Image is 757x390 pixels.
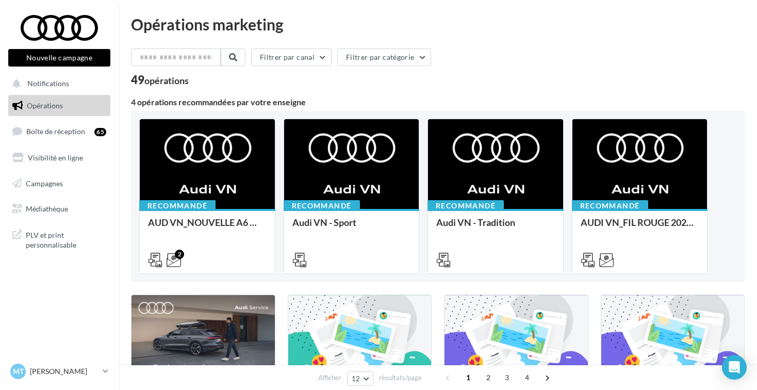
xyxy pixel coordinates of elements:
div: 4 opérations recommandées par votre enseigne [131,98,745,106]
a: Opérations [6,95,112,117]
span: Boîte de réception [26,127,85,136]
div: AUDI VN_FIL ROUGE 2025 - A1, Q2, Q3, Q5 et Q4 e-tron [581,217,699,238]
div: Recommandé [572,200,648,212]
span: Visibilité en ligne [28,153,83,162]
span: 2 [480,369,497,386]
span: Notifications [27,79,69,88]
div: Open Intercom Messenger [722,355,747,380]
button: Filtrer par catégorie [337,48,431,66]
div: Recommandé [139,200,216,212]
p: [PERSON_NAME] [30,366,98,377]
a: Médiathèque [6,198,112,220]
div: opérations [144,76,189,85]
div: Opérations marketing [131,17,745,32]
span: Afficher [318,373,341,383]
span: Médiathèque [26,204,68,213]
span: 1 [460,369,476,386]
span: Opérations [27,101,63,110]
button: 12 [347,371,373,386]
span: PLV et print personnalisable [26,228,106,250]
span: 3 [499,369,515,386]
button: Nouvelle campagne [8,49,110,67]
a: Campagnes [6,173,112,194]
div: Recommandé [427,200,504,212]
div: AUD VN_NOUVELLE A6 e-tron [148,217,267,238]
div: Audi VN - Sport [292,217,411,228]
div: 49 [131,74,189,86]
a: Boîte de réception65 [6,120,112,142]
a: MT [PERSON_NAME] [8,362,110,381]
span: 12 [352,375,360,383]
button: Filtrer par canal [251,48,332,66]
a: Visibilité en ligne [6,147,112,169]
span: Campagnes [26,178,63,187]
span: 4 [519,369,535,386]
span: MT [13,366,24,377]
span: résultats/page [379,373,422,383]
div: Audi VN - Tradition [436,217,555,238]
div: 65 [94,128,106,136]
div: Recommandé [284,200,360,212]
div: 2 [175,250,184,259]
a: PLV et print personnalisable [6,224,112,254]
